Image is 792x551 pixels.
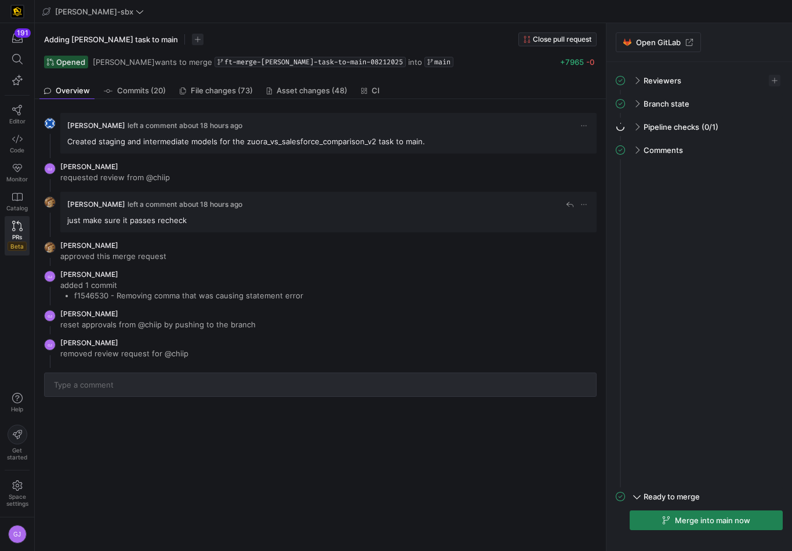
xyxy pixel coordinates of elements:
span: Branch state [644,99,689,108]
span: Space settings [6,493,28,507]
button: GJ [5,522,30,546]
mat-expansion-panel-header: Comments [616,141,783,159]
img: https://storage.googleapis.com/y42-prod-data-exchange/images/1Nvl5cecG3s9yuu18pSpZlzl4PBNfpIlp06V... [44,242,56,253]
span: +7965 [560,57,584,67]
span: [PERSON_NAME] [60,338,118,347]
button: Getstarted [5,420,30,465]
mat-expansion-panel-header: Pipeline checks(0/1) [616,118,783,136]
div: GJ [8,525,27,543]
div: GJ [44,163,56,174]
a: Editor [5,100,30,129]
span: Asset changes (48) [277,87,347,94]
a: https://storage.googleapis.com/y42-prod-data-exchange/images/uAsz27BndGEK0hZWDFeOjoxA7jCwgK9jE472... [5,2,30,21]
span: Editor [9,118,26,125]
a: Code [5,129,30,158]
span: Adding [PERSON_NAME] task to main [44,35,178,44]
span: Beta [8,242,27,251]
span: Monitor [6,176,28,183]
mat-expansion-panel-header: Ready to merge [616,487,783,506]
span: about 18 hours ago [179,200,242,209]
img: https://secure.gravatar.com/avatar/f866d383541c172ea2c06842c681cb4b96f16f6efdd7d5a7117e16d2eb83ee... [44,118,56,129]
div: GJ [44,339,56,351]
a: Open GitLab [616,32,701,52]
button: [PERSON_NAME]-sbx [39,4,147,19]
p: removed review request for @chiip [60,348,188,359]
a: Catalog [5,187,30,216]
span: left a comment [128,200,177,209]
span: Comments [644,145,683,155]
div: 191 [14,28,31,38]
span: Reviewers [644,76,681,85]
span: [PERSON_NAME] [60,241,118,250]
span: Merge into main now [675,516,750,525]
button: 191 [5,28,30,49]
p: requested review from @chiip [60,172,170,183]
span: Open GitLab [636,38,681,47]
button: Close pull request [518,32,597,46]
span: [PERSON_NAME] [60,309,118,318]
button: Merge into main now [630,510,783,530]
img: https://storage.googleapis.com/y42-prod-data-exchange/images/uAsz27BndGEK0hZWDFeOjoxA7jCwgK9jE472... [12,6,23,17]
li: f1546530 - Removing comma that was causing statement error [74,290,303,301]
span: Pipeline checks [644,122,699,132]
input: Type a comment [54,380,587,389]
p: approved this merge request [60,251,166,261]
a: Spacesettings [5,475,30,512]
div: GJ [44,271,56,282]
span: [PERSON_NAME] [67,121,125,130]
span: wants to merge [93,57,212,67]
span: Opened [56,57,85,67]
span: [PERSON_NAME] [93,57,155,67]
span: Ready to merge [644,492,700,501]
span: left a comment [128,122,177,130]
span: -0 [586,57,594,67]
a: Monitor [5,158,30,187]
span: Help [10,406,24,413]
span: about 18 hours ago [179,121,242,130]
span: Commits (20) [117,87,166,94]
span: [PERSON_NAME] [60,162,118,171]
span: CI [372,87,380,94]
span: ft-merge-[PERSON_NAME]-task-to-main-08212025 [224,58,403,66]
a: main [424,57,453,67]
span: into [408,57,422,67]
span: (0/1) [702,122,718,132]
p: Created staging and intermediate models for the zuora_vs_salesforce_comparison_v2 task to main. [67,136,590,147]
span: Code [10,147,24,154]
span: Catalog [6,205,28,211]
p: reset approvals from @chiip by pushing to the branch [60,319,256,330]
img: https://storage.googleapis.com/y42-prod-data-exchange/images/1Nvl5cecG3s9yuu18pSpZlzl4PBNfpIlp06V... [44,196,56,208]
p: added 1 commit [60,280,303,290]
p: just make sure it passes recheck [67,215,590,225]
span: Overview [56,87,90,94]
div: Ready to merge [616,510,783,542]
span: [PERSON_NAME] [67,200,125,209]
span: Get started [7,447,27,461]
span: [PERSON_NAME]-sbx [55,7,133,16]
button: Help [5,388,30,418]
a: PRsBeta [5,216,30,256]
div: GJ [44,310,56,322]
span: [PERSON_NAME] [60,270,118,279]
span: main [434,58,451,66]
span: PRs [12,233,22,240]
span: File changes (73) [191,87,253,94]
a: ft-merge-[PERSON_NAME]-task-to-main-08212025 [215,57,406,67]
mat-expansion-panel-header: Branch state [616,94,783,113]
span: Close pull request [533,35,591,43]
mat-expansion-panel-header: Reviewers [616,71,783,90]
